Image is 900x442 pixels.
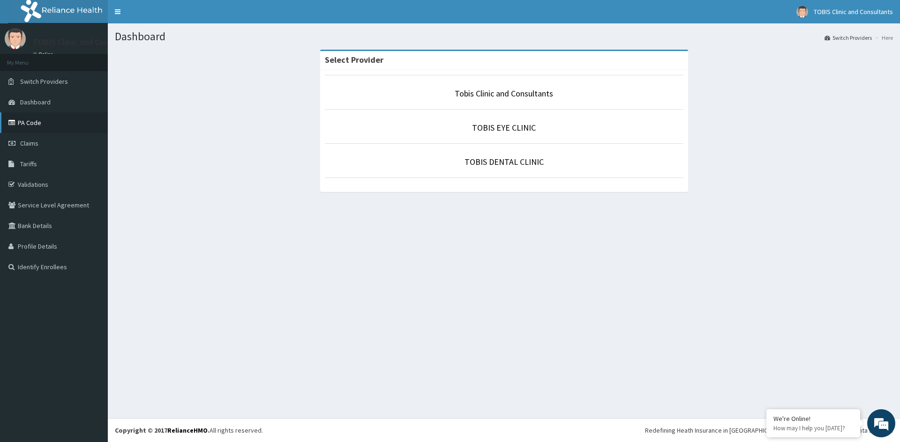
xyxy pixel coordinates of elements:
[115,30,893,43] h1: Dashboard
[154,5,176,27] div: Minimize live chat window
[20,98,51,106] span: Dashboard
[773,414,853,423] div: We're Online!
[20,77,68,86] span: Switch Providers
[645,426,893,435] div: Redefining Heath Insurance in [GEOGRAPHIC_DATA] using Telemedicine and Data Science!
[5,256,179,288] textarea: Type your message and hit 'Enter'
[5,28,26,49] img: User Image
[20,139,38,147] span: Claims
[814,7,893,16] span: TOBIS Clinic and Consultants
[33,51,55,58] a: Online
[796,6,808,18] img: User Image
[54,118,129,213] span: We're online!
[115,426,210,435] strong: Copyright © 2017 .
[472,122,536,133] a: TOBIS EYE CLINIC
[49,52,157,65] div: Chat with us now
[33,38,139,46] p: TOBIS Clinic and Consultants
[465,156,544,167] a: TOBIS DENTAL CLINIC
[108,418,900,442] footer: All rights reserved.
[455,88,553,99] a: Tobis Clinic and Consultants
[20,160,37,168] span: Tariffs
[825,34,872,42] a: Switch Providers
[167,426,208,435] a: RelianceHMO
[325,54,383,65] strong: Select Provider
[773,424,853,432] p: How may I help you today?
[17,47,38,70] img: d_794563401_company_1708531726252_794563401
[873,34,893,42] li: Here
